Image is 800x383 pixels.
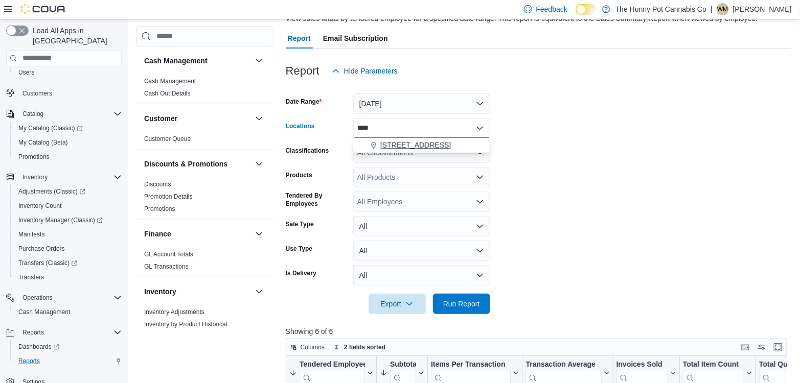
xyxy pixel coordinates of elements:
a: GL Transactions [144,262,189,270]
span: Reports [18,357,40,365]
span: Operations [22,294,53,302]
button: Users [10,65,126,80]
a: Inventory by Product Historical [144,320,227,327]
button: Customer [253,112,265,124]
a: Cash Out Details [144,89,191,97]
button: Display options [756,341,768,353]
label: Use Type [286,245,312,253]
span: Inventory Adjustments [144,307,204,316]
button: Customer [144,113,251,123]
h3: Report [286,65,319,77]
p: Showing 6 of 6 [286,326,792,337]
span: Adjustments (Classic) [18,187,85,196]
span: My Catalog (Beta) [18,138,68,147]
button: Inventory [144,286,251,296]
a: Promotions [14,151,54,163]
p: The Hunny Pot Cannabis Co [615,3,706,15]
label: Sale Type [286,220,314,228]
div: Invoices Sold [616,360,668,369]
button: Finance [144,228,251,238]
div: Subtotal [390,360,416,369]
label: Date Range [286,98,322,106]
span: Dashboards [18,343,59,351]
a: Inventory Manager (Classic) [10,213,126,227]
a: Users [14,66,38,79]
span: Catalog [22,110,43,118]
div: Waseem Mohammed [717,3,729,15]
span: Promotions [14,151,122,163]
a: Cash Management [14,306,74,318]
span: Cash Management [14,306,122,318]
span: WM [717,3,728,15]
a: GL Account Totals [144,250,193,257]
a: Cash Management [144,77,196,84]
a: Inventory Manager (Classic) [14,214,107,226]
p: | [711,3,713,15]
button: Operations [2,291,126,305]
button: Cash Management [144,55,251,65]
button: Inventory [253,285,265,297]
h3: Inventory [144,286,176,296]
button: Inventory [18,171,52,183]
button: Open list of options [476,173,484,181]
a: Adjustments (Classic) [14,185,89,198]
a: Promotion Details [144,193,193,200]
span: Transfers (Classic) [14,257,122,269]
button: Reports [10,354,126,368]
button: Reports [18,326,48,339]
span: Manifests [14,228,122,241]
button: Columns [286,341,329,353]
label: Is Delivery [286,269,316,277]
span: Customers [22,89,52,98]
button: Discounts & Promotions [144,158,251,169]
label: Products [286,171,312,179]
button: Manifests [10,227,126,242]
span: Dashboards [14,341,122,353]
div: Cash Management [136,75,273,103]
h3: Cash Management [144,55,208,65]
button: All [353,241,490,261]
button: 2 fields sorted [330,341,390,353]
span: Run Report [443,299,480,309]
button: Inventory [2,170,126,184]
span: Inventory Count [14,200,122,212]
button: Catalog [2,107,126,121]
span: Inventory Count Details [144,332,208,340]
button: Close list of options [476,124,484,132]
span: Purchase Orders [14,243,122,255]
span: Promotion Details [144,192,193,200]
a: Transfers (Classic) [10,256,126,270]
span: [STREET_ADDRESS] [380,140,451,150]
span: Inventory Manager (Classic) [18,216,103,224]
button: Inventory Count [10,199,126,213]
span: Purchase Orders [18,245,65,253]
h3: Finance [144,228,171,238]
a: Discounts [144,180,171,187]
span: Manifests [18,230,44,238]
label: Locations [286,122,315,130]
span: Promotions [18,153,50,161]
span: Cash Management [18,308,70,316]
button: Promotions [10,150,126,164]
span: Customers [18,87,122,100]
span: Load All Apps in [GEOGRAPHIC_DATA] [29,26,122,46]
button: Reports [2,325,126,340]
span: My Catalog (Classic) [18,124,83,132]
button: Keyboard shortcuts [739,341,751,353]
span: Inventory [18,171,122,183]
a: Transfers (Classic) [14,257,81,269]
button: Operations [18,292,57,304]
span: Hide Parameters [344,66,398,76]
span: Catalog [18,108,122,120]
button: All [353,265,490,285]
span: Report [288,28,311,49]
span: Transfers [14,271,122,283]
button: My Catalog (Beta) [10,135,126,150]
span: Cash Management [144,77,196,85]
button: Purchase Orders [10,242,126,256]
h3: Discounts & Promotions [144,158,227,169]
